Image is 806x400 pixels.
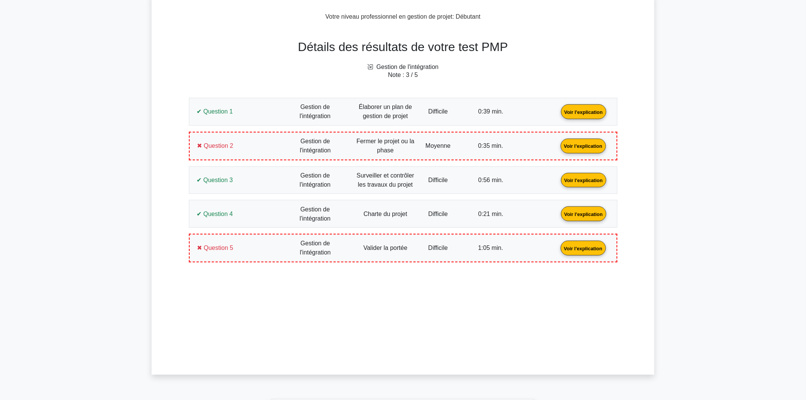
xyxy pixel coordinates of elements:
a: Voir l'explication [558,245,609,251]
font: Gestion de l'intégration [376,64,438,70]
a: Voir l'explication [558,142,609,149]
font: : Débutant [453,13,481,20]
font: Votre niveau professionnel en gestion de projet [325,13,453,20]
font: Détails des résultats de votre test PMP [298,40,508,54]
a: Voir l'explication [558,210,609,217]
font: Note : 3 / 5 [388,72,418,78]
a: Voir l'explication [558,108,609,115]
a: Voir l'explication [558,176,609,183]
